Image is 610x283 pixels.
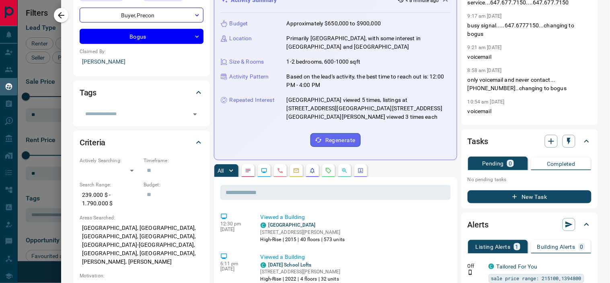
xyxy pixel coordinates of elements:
[516,244,519,250] p: 1
[80,157,140,164] p: Actively Searching:
[509,161,512,166] p: 0
[287,34,450,51] p: Primarily [GEOGRAPHIC_DATA], with some interest in [GEOGRAPHIC_DATA] and [GEOGRAPHIC_DATA]
[468,215,592,234] div: Alerts
[80,136,106,149] h2: Criteria
[293,167,300,174] svg: Emails
[80,86,97,99] h2: Tags
[468,270,473,275] svg: Push Notification Only
[220,266,249,272] p: [DATE]
[230,72,269,81] p: Activity Pattern
[287,96,450,121] p: [GEOGRAPHIC_DATA] viewed 5 times, listings at [STREET_ADDRESS][GEOGRAPHIC_DATA][STREET_ADDRESS][G...
[230,96,275,104] p: Repeated Interest
[80,55,203,68] p: [PERSON_NAME]
[261,236,345,243] p: High-Rise | 2015 | 40 floors | 573 units
[537,244,575,250] p: Building Alerts
[468,190,592,203] button: New Task
[261,262,266,268] div: condos.ca
[497,263,538,270] a: Tailored For You
[261,223,266,228] div: condos.ca
[245,167,251,174] svg: Notes
[309,167,316,174] svg: Listing Alerts
[261,167,267,174] svg: Lead Browsing Activity
[218,168,224,174] p: All
[580,244,583,250] p: 0
[144,157,203,164] p: Timeframe:
[269,262,312,268] a: [DATE] School Lofts
[468,13,502,19] p: 9:17 am [DATE]
[468,21,592,38] p: busy signal.....647.6777150...changing to bogus
[261,276,341,283] p: High-Rise | 2022 | 4 floors | 32 units
[80,188,140,210] p: 239.000 $ - 1.790.000 $
[80,214,203,221] p: Areas Searched:
[80,181,140,188] p: Search Range:
[468,76,592,93] p: only voicemail and never contact...[PHONE_NUMBER]..changing to bogus
[230,58,264,66] p: Size & Rooms
[468,53,592,61] p: voicemail
[468,45,502,50] p: 9:21 am [DATE]
[468,132,592,151] div: Tasks
[325,167,332,174] svg: Requests
[220,261,249,266] p: 6:11 pm
[468,99,505,105] p: 10:54 am [DATE]
[80,273,203,280] p: Motivation:
[287,72,450,89] p: Based on the lead's activity, the best time to reach out is: 12:00 PM - 4:00 PM
[357,167,364,174] svg: Agent Actions
[468,68,502,73] p: 8:58 am [DATE]
[468,262,484,270] p: Off
[341,167,348,174] svg: Opportunities
[287,58,361,66] p: 1-2 bedrooms, 600-1000 sqft
[261,229,345,236] p: [STREET_ADDRESS][PERSON_NAME]
[80,8,203,23] div: Buyer , Precon
[287,19,381,28] p: Approximately $650,000 to $900,000
[310,133,361,147] button: Regenerate
[468,107,592,116] p: voicemail
[80,29,203,44] div: Bogus
[489,264,494,269] div: condos.ca
[230,34,252,43] p: Location
[261,213,448,221] p: Viewed a Building
[220,227,249,232] p: [DATE]
[80,48,203,55] p: Claimed By:
[220,221,249,227] p: 12:30 pm
[468,218,489,231] h2: Alerts
[547,161,575,167] p: Completed
[80,133,203,152] div: Criteria
[189,109,201,120] button: Open
[476,244,511,250] p: Listing Alerts
[80,221,203,269] p: [GEOGRAPHIC_DATA], [GEOGRAPHIC_DATA], [GEOGRAPHIC_DATA], [GEOGRAPHIC_DATA], [GEOGRAPHIC_DATA]-[GE...
[482,161,504,166] p: Pending
[491,275,581,283] span: sale price range: 215100,1394800
[261,253,448,261] p: Viewed a Building
[468,135,488,148] h2: Tasks
[80,83,203,102] div: Tags
[230,19,248,28] p: Budget
[261,269,341,276] p: [STREET_ADDRESS][PERSON_NAME]
[144,181,203,188] p: Budget:
[269,222,316,228] a: [GEOGRAPHIC_DATA]
[277,167,283,174] svg: Calls
[468,174,592,186] p: No pending tasks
